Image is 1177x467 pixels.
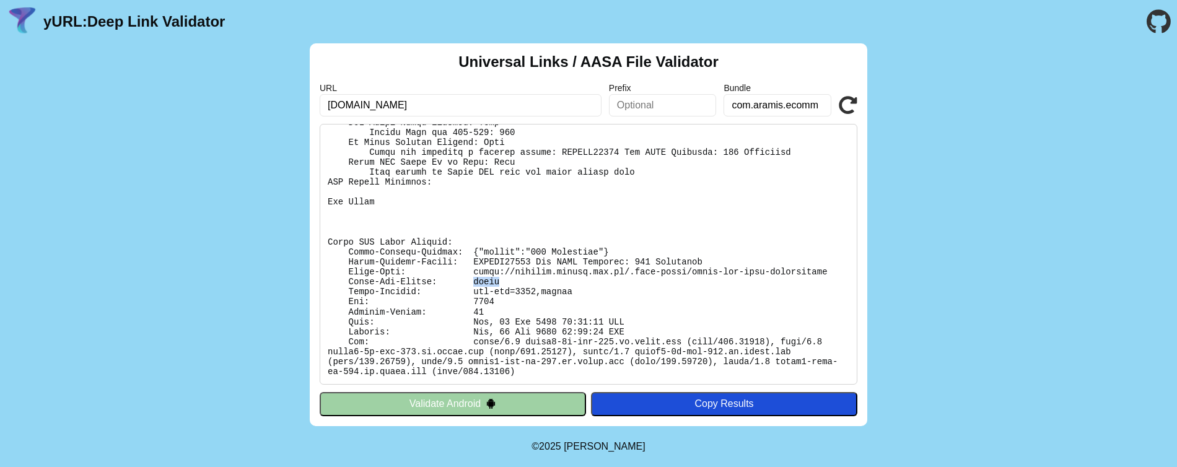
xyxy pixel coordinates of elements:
[458,53,719,71] h2: Universal Links / AASA File Validator
[597,398,851,409] div: Copy Results
[320,124,857,385] pre: Lorem ipsu do: sitam://consect.adipis.eli.se/.doei-tempo/incid-utl-etdo-magnaaliqua En Adminimv: ...
[609,94,717,116] input: Optional
[486,398,496,409] img: droidIcon.svg
[532,426,645,467] footer: ©
[6,6,38,38] img: yURL Logo
[320,94,602,116] input: Required
[724,83,831,93] label: Bundle
[320,83,602,93] label: URL
[591,392,857,416] button: Copy Results
[320,392,586,416] button: Validate Android
[564,441,645,452] a: Michael Ibragimchayev's Personal Site
[609,83,717,93] label: Prefix
[43,13,225,30] a: yURL:Deep Link Validator
[539,441,561,452] span: 2025
[724,94,831,116] input: Optional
